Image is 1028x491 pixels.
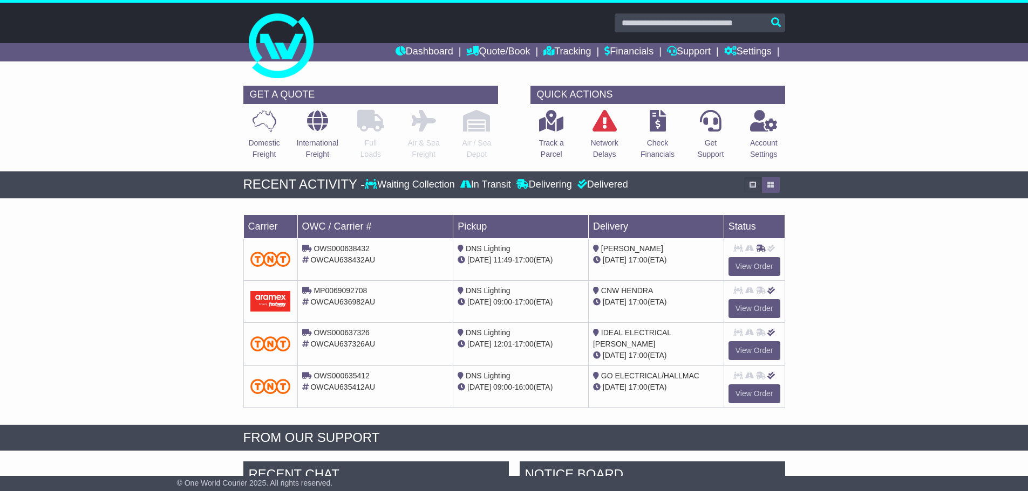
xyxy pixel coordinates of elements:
span: 17:00 [515,298,534,306]
span: DNS Lighting [466,371,510,380]
span: [DATE] [467,383,491,391]
p: Get Support [697,137,724,160]
span: 17:00 [515,255,534,264]
div: (ETA) [593,296,719,308]
a: Settings [724,43,772,61]
a: Quote/Book [466,43,530,61]
a: Financials [604,43,653,61]
span: [DATE] [603,351,627,359]
img: TNT_Domestic.png [250,252,291,266]
span: 17:00 [515,340,534,348]
span: OWS000638432 [314,244,370,253]
p: Domestic Freight [248,137,280,160]
a: GetSupport [697,109,724,166]
div: (ETA) [593,350,719,361]
div: RECENT CHAT [243,461,509,490]
a: Track aParcel [539,109,564,166]
a: View Order [729,257,780,276]
p: Air & Sea Freight [408,137,440,160]
a: Dashboard [396,43,453,61]
span: GO ELECTRICAL/HALLMAC [601,371,699,380]
span: 09:00 [493,298,512,306]
p: International Freight [297,137,338,160]
div: FROM OUR SUPPORT [243,430,785,446]
span: 16:00 [515,383,534,391]
a: CheckFinancials [640,109,675,166]
p: Check Financials [641,137,675,160]
span: 11:49 [493,255,512,264]
div: GET A QUOTE [243,86,498,104]
a: View Order [729,384,780,403]
span: 17:00 [629,255,648,264]
td: Delivery [588,215,724,238]
span: OWCAU638432AU [310,255,375,264]
span: OWCAU637326AU [310,340,375,348]
td: Pickup [453,215,589,238]
span: [DATE] [467,298,491,306]
span: OWCAU636982AU [310,298,375,306]
div: - (ETA) [458,382,584,393]
a: InternationalFreight [296,109,339,166]
div: In Transit [458,179,514,191]
p: Track a Parcel [539,137,564,160]
td: Status [724,215,785,238]
p: Network Delays [590,137,618,160]
span: [DATE] [467,340,491,348]
span: 09:00 [493,383,512,391]
span: [DATE] [603,383,627,391]
a: NetworkDelays [590,109,618,166]
div: - (ETA) [458,254,584,266]
span: [PERSON_NAME] [601,244,663,253]
a: View Order [729,299,780,318]
span: 17:00 [629,383,648,391]
p: Air / Sea Depot [462,137,492,160]
p: Full Loads [357,137,384,160]
span: DNS Lighting [466,286,510,295]
span: DNS Lighting [466,328,510,337]
span: OWCAU635412AU [310,383,375,391]
a: Tracking [543,43,591,61]
span: CNW HENDRA [601,286,653,295]
span: OWS000635412 [314,371,370,380]
div: NOTICE BOARD [520,461,785,490]
span: DNS Lighting [466,244,510,253]
a: Support [667,43,711,61]
p: Account Settings [750,137,778,160]
div: Waiting Collection [365,179,457,191]
td: OWC / Carrier # [297,215,453,238]
div: Delivering [514,179,575,191]
span: 12:01 [493,340,512,348]
img: TNT_Domestic.png [250,379,291,393]
span: 17:00 [629,351,648,359]
div: (ETA) [593,254,719,266]
span: © One World Courier 2025. All rights reserved. [177,479,333,487]
span: MP0069092708 [314,286,367,295]
span: [DATE] [603,298,627,306]
div: - (ETA) [458,296,584,308]
div: Delivered [575,179,628,191]
a: AccountSettings [750,109,778,166]
span: OWS000637326 [314,328,370,337]
span: 17:00 [629,298,648,306]
img: TNT_Domestic.png [250,336,291,351]
td: Carrier [243,215,297,238]
div: (ETA) [593,382,719,393]
div: QUICK ACTIONS [530,86,785,104]
div: RECENT ACTIVITY - [243,177,365,192]
span: [DATE] [467,255,491,264]
div: - (ETA) [458,338,584,350]
a: View Order [729,341,780,360]
img: Aramex.png [250,291,291,311]
span: IDEAL ELECTRICAL [PERSON_NAME] [593,328,671,348]
a: DomesticFreight [248,109,280,166]
span: [DATE] [603,255,627,264]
